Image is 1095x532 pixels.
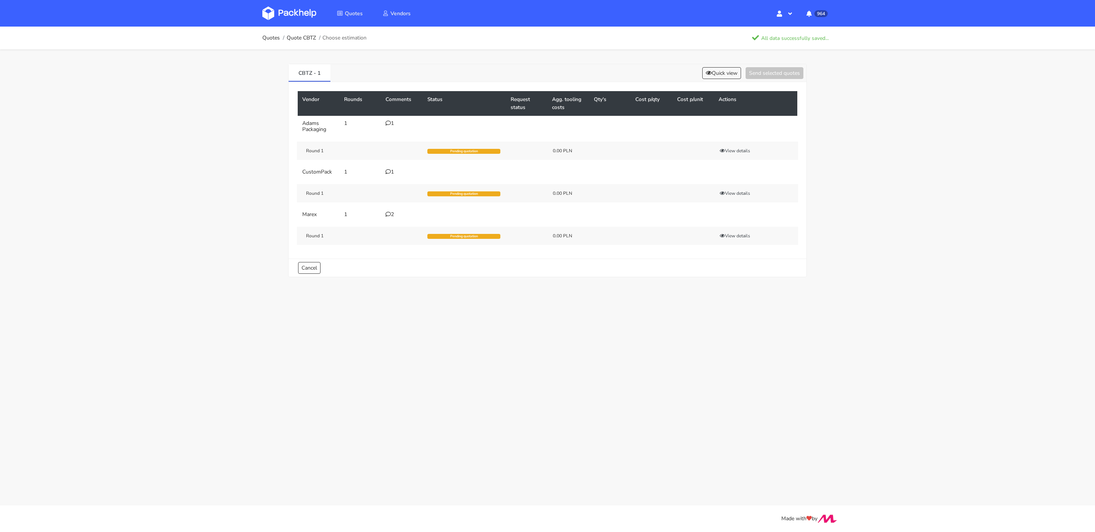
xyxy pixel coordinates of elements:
span: Quotes [345,10,363,17]
td: 1 [340,164,381,180]
th: Agg. tooling costs [547,91,589,116]
th: Cost p/unit [673,91,714,116]
span: Choose estimation [322,35,367,41]
th: Actions [714,91,797,116]
div: Pending quotation [427,191,500,197]
span: Vendors [390,10,411,17]
td: Adams Packaging [298,116,340,137]
nav: breadcrumb [262,30,367,46]
button: View details [716,147,754,155]
p: All data successfully saved... [747,32,833,44]
div: 0.00 PLN [553,233,584,239]
a: CBTZ - 1 [289,64,330,81]
div: Pending quotation [427,234,500,239]
th: Cost p/qty [631,91,673,116]
th: Rounds [340,91,381,116]
div: 0.00 PLN [553,190,584,196]
div: 1 [386,120,418,126]
img: Move Closer [817,515,837,523]
th: Qty's [589,91,631,116]
div: Pending quotation [427,149,500,154]
th: Status [423,91,506,116]
div: Made with by [252,515,843,523]
div: 1 [386,169,418,175]
table: CBTZ - 1 [298,91,797,249]
button: View details [716,232,754,240]
div: Round 1 [297,190,381,196]
td: 1 [340,116,381,137]
img: Dashboard [262,6,316,20]
button: 964 [800,6,833,20]
div: 0.00 PLN [553,148,584,154]
button: Quick view [702,67,741,79]
div: Round 1 [297,233,381,239]
a: Quote CBTZ [287,35,316,41]
a: Quotes [328,6,372,20]
div: 2 [386,212,418,218]
button: View details [716,189,754,197]
button: Send selected quotes [746,67,803,79]
td: Marex [298,207,340,222]
span: 964 [814,10,828,17]
a: Quotes [262,35,280,41]
td: 1 [340,207,381,222]
div: Round 1 [297,148,381,154]
th: Request status [506,91,548,116]
th: Vendor [298,91,340,116]
a: Cancel [298,262,321,274]
th: Comments [381,91,423,116]
a: Vendors [373,6,420,20]
td: CustomPack [298,164,340,180]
